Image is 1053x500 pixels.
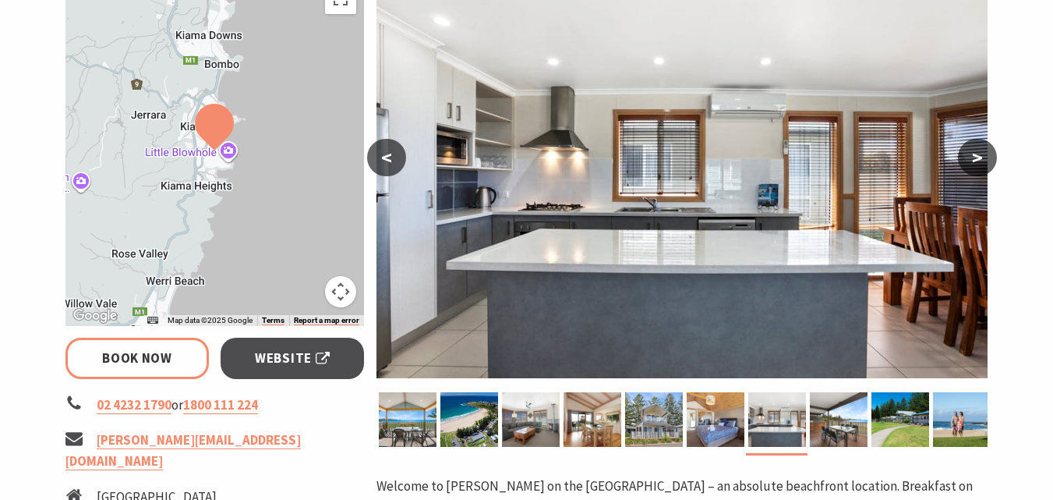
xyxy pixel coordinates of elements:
[65,338,210,379] a: Book Now
[97,396,171,414] a: 02 4232 1790
[687,392,744,447] img: Kendalls on the Beach Holiday Park
[255,348,330,369] span: Website
[379,392,436,447] img: Kendalls on the Beach Holiday Park
[748,392,806,447] img: Full size kitchen in Cabin 12
[564,392,621,447] img: Kendalls on the Beach Holiday Park
[325,276,356,307] button: Map camera controls
[810,392,867,447] img: Enjoy the beachfront view in Cabin 12
[262,316,284,325] a: Terms (opens in new tab)
[367,139,406,176] button: <
[294,316,359,325] a: Report a map error
[958,139,997,176] button: >
[69,306,121,326] a: Open this area in Google Maps (opens a new window)
[221,338,365,379] a: Website
[147,315,158,326] button: Keyboard shortcuts
[65,431,301,470] a: [PERSON_NAME][EMAIL_ADDRESS][DOMAIN_NAME]
[440,392,498,447] img: Aerial view of Kendalls on the Beach Holiday Park
[625,392,683,447] img: Kendalls on the Beach Holiday Park
[183,396,258,414] a: 1800 111 224
[502,392,560,447] img: Lounge room in Cabin 12
[69,306,121,326] img: Google
[168,316,253,324] span: Map data ©2025 Google
[871,392,929,447] img: Beachfront cabins at Kendalls on the Beach Holiday Park
[933,392,991,447] img: Kendalls Beach
[65,395,365,416] li: or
